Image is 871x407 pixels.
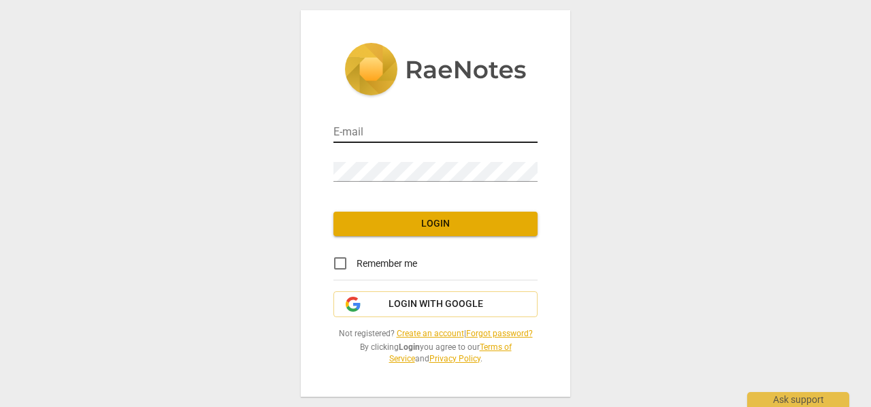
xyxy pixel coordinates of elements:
[429,354,480,363] a: Privacy Policy
[333,291,538,317] button: Login with Google
[747,392,849,407] div: Ask support
[333,342,538,364] span: By clicking you agree to our and .
[344,217,527,231] span: Login
[344,43,527,99] img: 5ac2273c67554f335776073100b6d88f.svg
[399,342,420,352] b: Login
[389,297,483,311] span: Login with Google
[397,329,464,338] a: Create an account
[389,342,512,363] a: Terms of Service
[333,212,538,236] button: Login
[357,257,417,271] span: Remember me
[333,328,538,340] span: Not registered? |
[466,329,533,338] a: Forgot password?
